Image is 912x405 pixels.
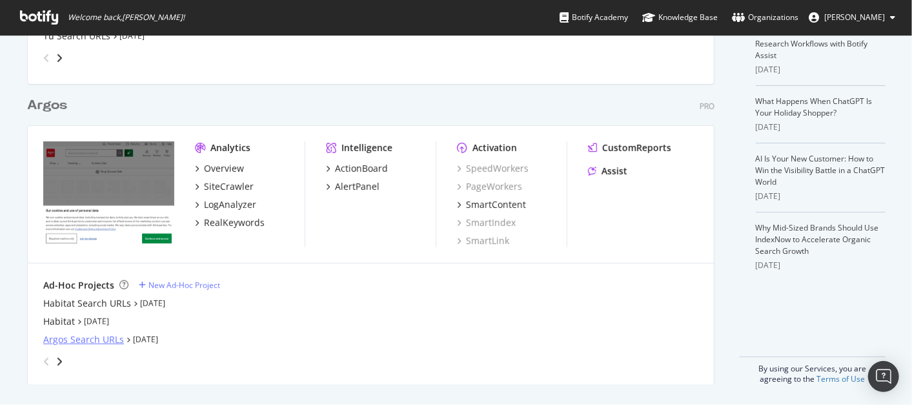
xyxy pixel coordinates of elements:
a: [DATE] [84,316,109,327]
div: Knowledge Base [642,11,718,24]
img: www.argos.co.uk [43,141,174,246]
div: ActionBoard [335,162,388,175]
a: SpeedWorkers [457,162,529,175]
a: New Ad-Hoc Project [139,280,220,291]
a: Why Mid-Sized Brands Should Use IndexNow to Accelerate Organic Search Growth [756,222,879,256]
a: Argos [27,96,72,115]
div: [DATE] [756,260,886,271]
div: Assist [602,165,627,178]
div: Botify Academy [560,11,628,24]
div: RealKeywords [204,216,265,229]
div: Pro [700,101,714,112]
div: SiteCrawler [204,180,254,193]
a: Habitat Search URLs [43,297,131,310]
button: [PERSON_NAME] [798,7,906,28]
div: Open Intercom Messenger [868,361,899,392]
div: angle-left [38,351,55,372]
div: Organizations [732,11,798,24]
a: [DATE] [140,298,165,309]
div: By using our Services, you are agreeing to the [740,357,886,384]
a: How to Save Hours on Content and Research Workflows with Botify Assist [756,26,881,61]
a: Assist [588,165,627,178]
div: Activation [472,141,517,154]
a: PageWorkers [457,180,522,193]
a: Overview [195,162,244,175]
div: AlertPanel [335,180,380,193]
a: SmartIndex [457,216,516,229]
span: Welcome back, [PERSON_NAME] ! [68,12,185,23]
div: Analytics [210,141,250,154]
a: AlertPanel [326,180,380,193]
div: Intelligence [341,141,392,154]
div: angle-right [55,52,64,65]
a: SmartContent [457,198,526,211]
span: Abhijeet Bhosale [824,12,885,23]
div: [DATE] [756,121,886,133]
div: Ad-Hoc Projects [43,279,114,292]
a: CustomReports [588,141,671,154]
div: angle-left [38,48,55,68]
a: Argos Search URLs [43,333,124,346]
a: [DATE] [133,334,158,345]
a: AI Is Your New Customer: How to Win the Visibility Battle in a ChatGPT World [756,153,886,187]
a: Tu Search URLs [43,30,110,43]
div: CustomReports [602,141,671,154]
a: SmartLink [457,234,509,247]
a: Terms of Use [816,373,865,384]
a: What Happens When ChatGPT Is Your Holiday Shopper? [756,96,873,118]
a: Habitat [43,315,75,328]
a: ActionBoard [326,162,388,175]
div: LogAnalyzer [204,198,256,211]
a: RealKeywords [195,216,265,229]
div: New Ad-Hoc Project [148,280,220,291]
div: [DATE] [756,64,886,76]
a: LogAnalyzer [195,198,256,211]
div: Argos [27,96,67,115]
div: Overview [204,162,244,175]
a: SiteCrawler [195,180,254,193]
div: SmartContent [466,198,526,211]
div: [DATE] [756,191,886,202]
a: [DATE] [119,30,145,41]
div: angle-right [55,355,64,368]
